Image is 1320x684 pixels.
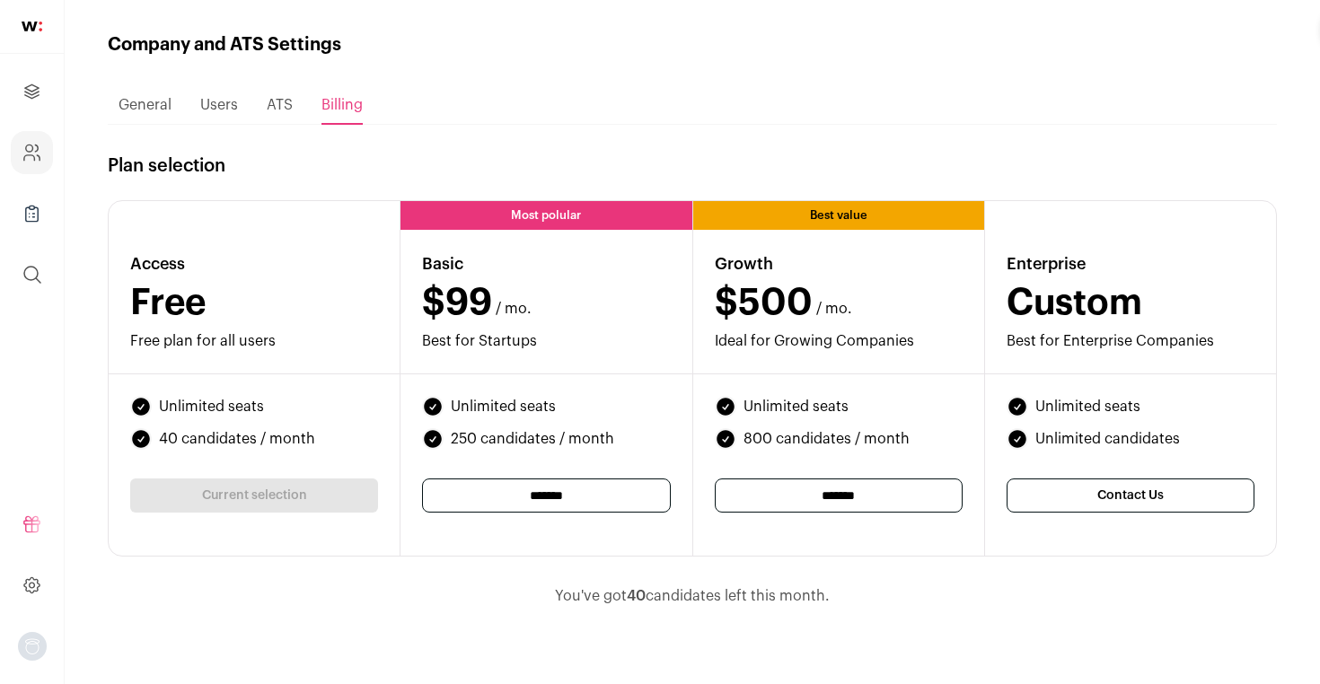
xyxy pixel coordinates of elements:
img: nopic.png [18,632,47,661]
span: 40 [627,589,646,603]
h1: Company and ATS Settings [108,32,341,57]
img: wellfound-shorthand-0d5821cbd27db2630d0214b213865d53afaa358527fdda9d0ea32b1df1b89c2c.svg [22,22,42,31]
a: Contact Us [1007,478,1254,513]
h3: Basic [422,251,670,276]
span: Unlimited seats [1035,396,1140,417]
a: Projects [11,70,53,113]
div: Ideal for Growing Companies [715,330,963,352]
a: Company and ATS Settings [11,131,53,174]
h2: Plan selection [108,153,1277,179]
span: Unlimited seats [159,396,264,417]
span: ATS [267,98,293,112]
div: Most polular [400,201,691,230]
span: 40 candidates / month [159,428,315,450]
div: Current selection [130,478,378,513]
span: 800 candidates / month [744,428,910,450]
span: General [119,98,172,112]
div: Best for Startups [422,330,670,352]
span: Unlimited seats [451,396,556,417]
h3: Growth [715,251,963,276]
a: Users [200,87,238,123]
h3: Enterprise [1007,251,1254,276]
button: Open dropdown [18,632,47,661]
a: General [119,87,172,123]
a: ATS [267,87,293,123]
span: / mo. [496,298,532,320]
span: Unlimited seats [744,396,849,417]
span: Custom [1007,285,1142,321]
div: You've got candidates left this month. [108,585,1277,607]
span: 250 candidates / month [451,428,614,450]
span: / mo. [816,298,852,320]
div: Best value [693,201,984,230]
span: Free [130,285,206,321]
span: Billing [321,98,363,112]
a: Company Lists [11,192,53,235]
div: Best for Enterprise Companies [1007,330,1254,352]
span: Users [200,98,238,112]
h3: Access [130,251,378,276]
span: Unlimited candidates [1035,428,1180,450]
span: $500 [715,287,813,320]
span: $99 [422,287,492,320]
div: Free plan for all users [130,330,378,352]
